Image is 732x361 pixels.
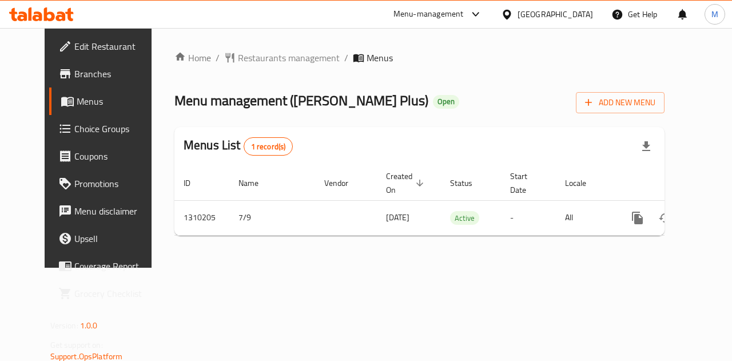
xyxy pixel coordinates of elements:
span: Status [450,176,487,190]
span: Add New Menu [585,96,655,110]
span: Active [450,212,479,225]
td: 1310205 [174,200,229,235]
span: Locale [565,176,601,190]
a: Menus [49,88,167,115]
span: Vendor [324,176,363,190]
span: Name [238,176,273,190]
span: [DATE] [386,210,409,225]
span: Get support on: [50,338,103,352]
button: more [624,204,651,232]
div: Menu-management [393,7,464,21]
a: Coverage Report [49,252,167,280]
span: Promotions [74,177,158,191]
div: Total records count [244,137,293,156]
span: Coupons [74,149,158,163]
a: Upsell [49,225,167,252]
td: - [501,200,556,235]
span: Restaurants management [238,51,340,65]
td: 7/9 [229,200,315,235]
span: Branches [74,67,158,81]
a: Grocery Checklist [49,280,167,307]
span: Menus [77,94,158,108]
button: Change Status [651,204,679,232]
div: Export file [632,133,660,160]
a: Home [174,51,211,65]
span: Start Date [510,169,542,197]
a: Edit Restaurant [49,33,167,60]
span: Open [433,97,459,106]
a: Restaurants management [224,51,340,65]
div: Open [433,95,459,109]
span: Coverage Report [74,259,158,273]
a: Choice Groups [49,115,167,142]
button: Add New Menu [576,92,665,113]
span: Created On [386,169,427,197]
span: Menu disclaimer [74,204,158,218]
td: All [556,200,615,235]
span: Menus [367,51,393,65]
span: Choice Groups [74,122,158,136]
a: Branches [49,60,167,88]
nav: breadcrumb [174,51,665,65]
span: 1.0.0 [80,318,98,333]
span: Edit Restaurant [74,39,158,53]
span: M [711,8,718,21]
li: / [216,51,220,65]
a: Menu disclaimer [49,197,167,225]
div: Active [450,211,479,225]
a: Promotions [49,170,167,197]
span: Upsell [74,232,158,245]
span: Menu management ( [PERSON_NAME] Plus ) [174,88,428,113]
span: Grocery Checklist [74,287,158,300]
li: / [344,51,348,65]
span: Version: [50,318,78,333]
span: 1 record(s) [244,141,293,152]
h2: Menus List [184,137,293,156]
div: [GEOGRAPHIC_DATA] [518,8,593,21]
a: Coupons [49,142,167,170]
span: ID [184,176,205,190]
